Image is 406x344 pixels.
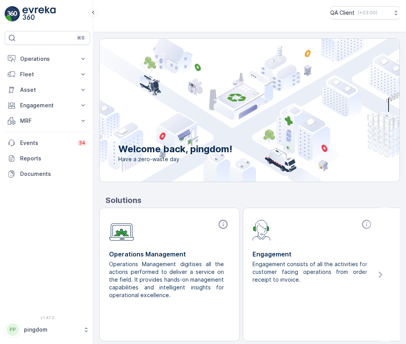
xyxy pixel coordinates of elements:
[20,155,87,162] p: Reports
[20,117,75,125] p: MRF
[77,35,85,41] p: ⌘B
[5,135,90,151] a: Events34
[109,260,224,299] p: Operations Management digitises all the actions performed to deliver a service on the field. It p...
[20,139,73,147] p: Events
[79,140,85,146] p: 34
[20,170,87,178] p: Documents
[20,55,75,63] p: Operations
[7,323,19,336] div: PP
[5,166,90,182] a: Documents
[252,260,367,284] p: Engagement consists of all the activities for customer facing operations from order receipt to in...
[20,86,75,94] p: Asset
[109,249,230,259] p: Operations Management
[358,10,377,16] p: ( +03:00 )
[5,82,90,98] button: Asset
[330,9,355,17] p: QA Client
[5,113,90,129] button: MRF
[118,143,232,155] p: Welcome back, pingdom!
[252,219,271,241] img: module-icon
[106,194,400,206] p: Solutions
[252,249,374,259] p: Engagement
[65,39,399,182] img: city illustration
[5,98,90,113] button: Engagement
[22,6,56,22] img: logo_light-DOdMpM7g.png
[5,151,90,166] a: Reports
[20,71,75,78] p: Fleet
[5,315,90,320] span: v 1.47.3
[5,51,90,67] button: Operations
[24,326,79,334] p: pingdom
[20,101,75,109] p: Engagement
[330,6,400,19] button: QA Client(+03:00)
[118,155,232,163] span: Have a zero-waste day
[5,322,90,338] button: PPpingdom
[109,219,134,241] img: module-icon
[5,6,20,22] img: logo
[5,67,90,82] button: Fleet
